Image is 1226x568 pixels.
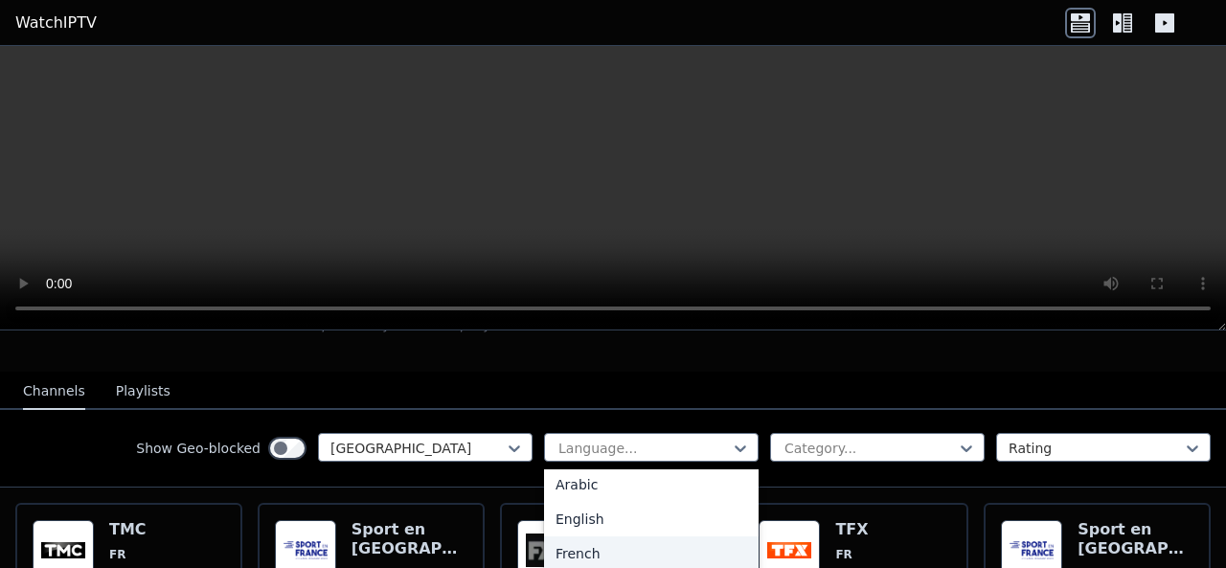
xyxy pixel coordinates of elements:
h6: TMC [109,520,193,539]
h6: TFX [835,520,919,539]
label: Show Geo-blocked [136,439,261,458]
span: FR [109,547,125,562]
div: Arabic [544,467,759,502]
span: FR [835,547,851,562]
h6: Sport en [GEOGRAPHIC_DATA] [1078,520,1193,558]
a: WatchIPTV [15,11,97,34]
h6: Sport en [GEOGRAPHIC_DATA] [352,520,467,558]
div: English [544,502,759,536]
button: Playlists [116,374,170,410]
button: Channels [23,374,85,410]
